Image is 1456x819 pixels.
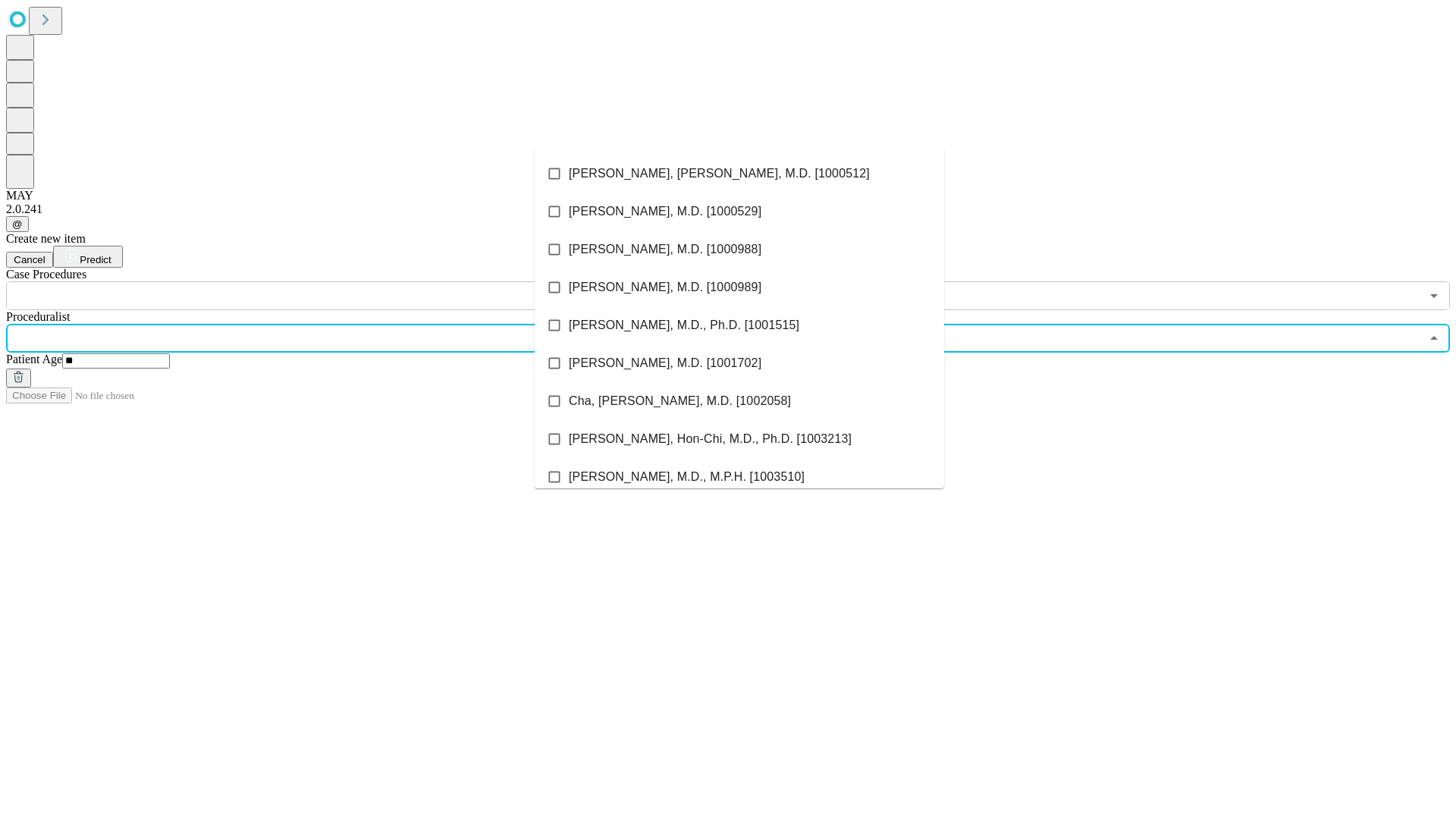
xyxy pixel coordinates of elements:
[6,252,53,268] button: Cancel
[1423,328,1445,349] button: Close
[569,202,761,221] span: [PERSON_NAME], M.D. [1000529]
[6,202,1450,216] div: 2.0.241
[569,354,761,372] span: [PERSON_NAME], M.D. [1001702]
[80,254,111,265] span: Predict
[569,165,870,183] span: [PERSON_NAME], [PERSON_NAME], M.D. [1000512]
[6,232,86,245] span: Create new item
[14,254,45,265] span: Cancel
[569,392,791,410] span: Cha, [PERSON_NAME], M.D. [1002058]
[569,240,761,259] span: [PERSON_NAME], M.D. [1000988]
[569,468,805,486] span: [PERSON_NAME], M.D., M.P.H. [1003510]
[6,310,70,323] span: Proceduralist
[6,268,86,281] span: Scheduled Procedure
[6,353,62,366] span: Patient Age
[1423,285,1445,306] button: Open
[569,316,799,334] span: [PERSON_NAME], M.D., Ph.D. [1001515]
[12,218,23,230] span: @
[6,189,1450,202] div: MAY
[53,246,123,268] button: Predict
[6,216,29,232] button: @
[569,278,761,297] span: [PERSON_NAME], M.D. [1000989]
[569,430,852,448] span: [PERSON_NAME], Hon-Chi, M.D., Ph.D. [1003213]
